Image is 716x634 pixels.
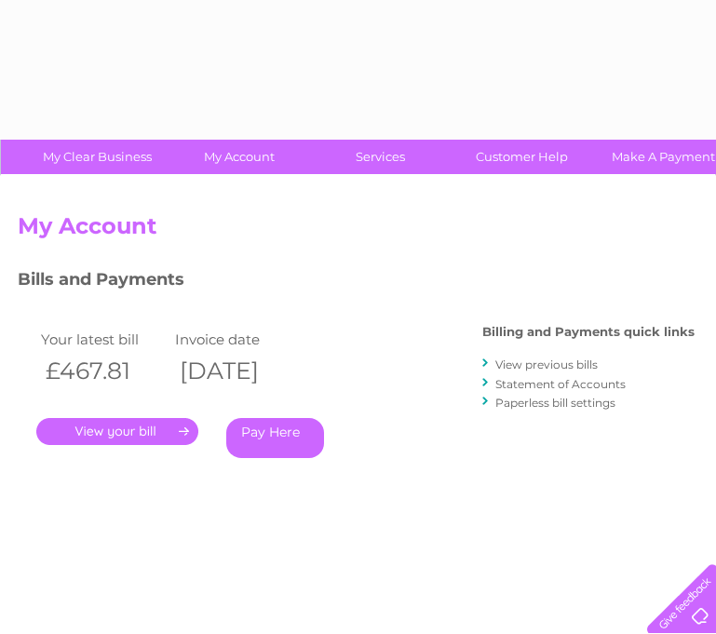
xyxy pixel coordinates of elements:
a: My Clear Business [20,140,174,174]
h4: Billing and Payments quick links [482,325,695,339]
th: [DATE] [170,352,304,390]
a: My Account [162,140,316,174]
a: Paperless bill settings [495,396,615,410]
a: Services [304,140,457,174]
a: Customer Help [445,140,599,174]
td: Your latest bill [36,327,170,352]
td: Invoice date [170,327,304,352]
a: View previous bills [495,357,598,371]
h3: Bills and Payments [18,266,695,299]
a: . [36,418,198,445]
a: Pay Here [226,418,324,458]
th: £467.81 [36,352,170,390]
a: Statement of Accounts [495,377,626,391]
